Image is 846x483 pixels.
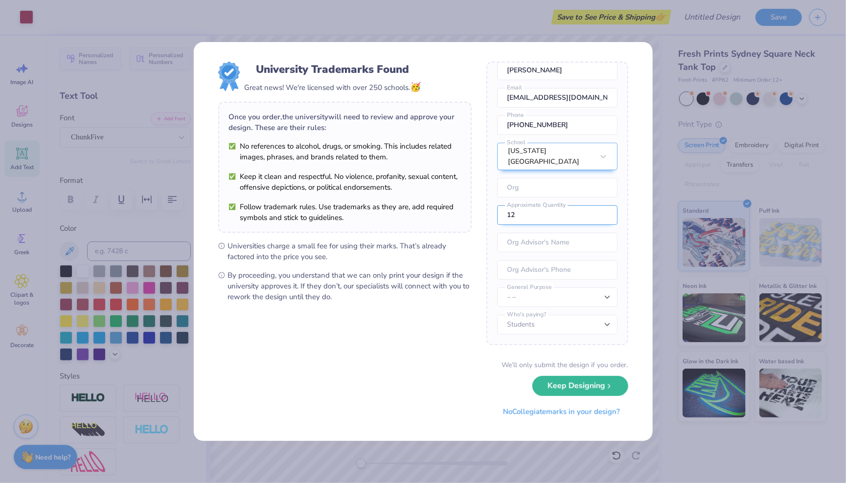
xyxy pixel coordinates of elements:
[228,270,472,302] span: By proceeding, you understand that we can only print your design if the university approves it. I...
[502,360,628,370] div: We’ll only submit the design if you order.
[495,402,628,422] button: NoCollegiatemarks in your design?
[229,111,461,133] div: Once you order, the university will need to review and approve your design. These are their rules:
[508,146,594,167] div: [US_STATE][GEOGRAPHIC_DATA]
[245,81,421,94] div: Great news! We're licensed with over 250 schools.
[532,376,628,396] button: Keep Designing
[218,62,240,91] img: License badge
[411,81,421,93] span: 🥳
[497,88,617,108] input: Email
[229,171,461,193] li: Keep it clean and respectful. No violence, profanity, sexual content, offensive depictions, or po...
[497,115,617,135] input: Phone
[497,205,617,225] input: Approximate Quantity
[256,62,410,77] div: University Trademarks Found
[497,233,617,252] input: Org Advisor's Name
[229,141,461,162] li: No references to alcohol, drugs, or smoking. This includes related images, phrases, and brands re...
[497,260,617,280] input: Org Advisor's Phone
[228,241,472,262] span: Universities charge a small fee for using their marks. That’s already factored into the price you...
[497,61,617,80] input: Name
[229,201,461,223] li: Follow trademark rules. Use trademarks as they are, add required symbols and stick to guidelines.
[497,178,617,198] input: Org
